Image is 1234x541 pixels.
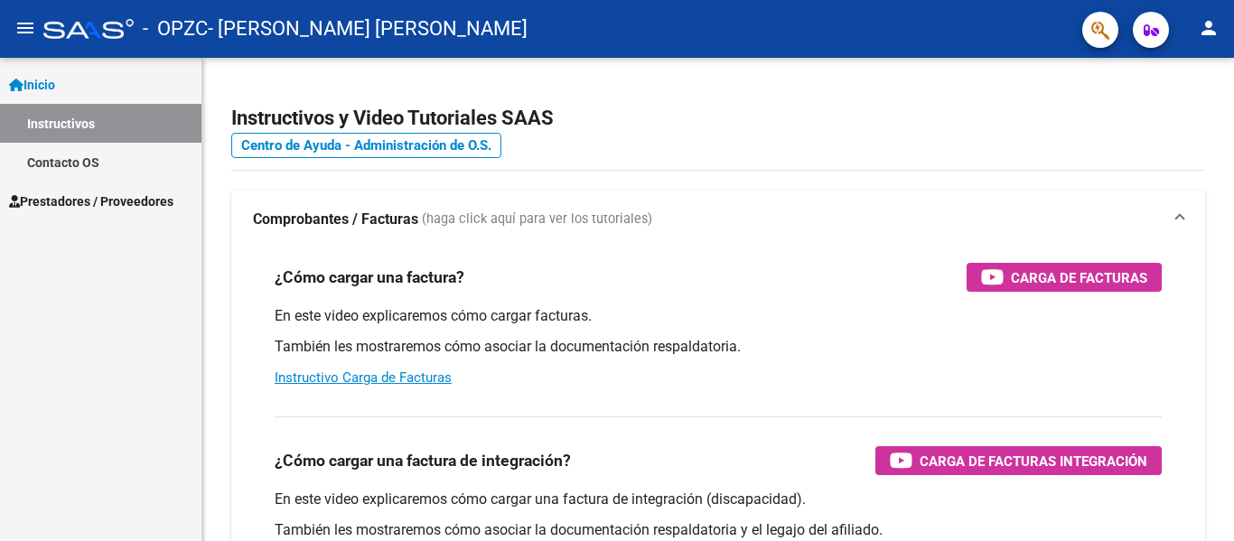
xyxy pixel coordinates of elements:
span: Inicio [9,75,55,95]
a: Centro de Ayuda - Administración de O.S. [231,133,501,158]
mat-icon: menu [14,17,36,39]
button: Carga de Facturas [967,263,1162,292]
span: Carga de Facturas [1011,266,1147,289]
span: (haga click aquí para ver los tutoriales) [422,210,652,229]
mat-expansion-panel-header: Comprobantes / Facturas (haga click aquí para ver los tutoriales) [231,191,1205,248]
p: En este video explicaremos cómo cargar una factura de integración (discapacidad). [275,490,1162,509]
span: - [PERSON_NAME] [PERSON_NAME] [208,9,528,49]
mat-icon: person [1198,17,1220,39]
h2: Instructivos y Video Tutoriales SAAS [231,101,1205,135]
h3: ¿Cómo cargar una factura de integración? [275,448,571,473]
iframe: Intercom live chat [1173,480,1216,523]
h3: ¿Cómo cargar una factura? [275,265,464,290]
span: - OPZC [143,9,208,49]
span: Carga de Facturas Integración [920,450,1147,472]
span: Prestadores / Proveedores [9,191,173,211]
strong: Comprobantes / Facturas [253,210,418,229]
button: Carga de Facturas Integración [875,446,1162,475]
p: En este video explicaremos cómo cargar facturas. [275,306,1162,326]
p: También les mostraremos cómo asociar la documentación respaldatoria. [275,337,1162,357]
a: Instructivo Carga de Facturas [275,369,452,386]
p: También les mostraremos cómo asociar la documentación respaldatoria y el legajo del afiliado. [275,520,1162,540]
